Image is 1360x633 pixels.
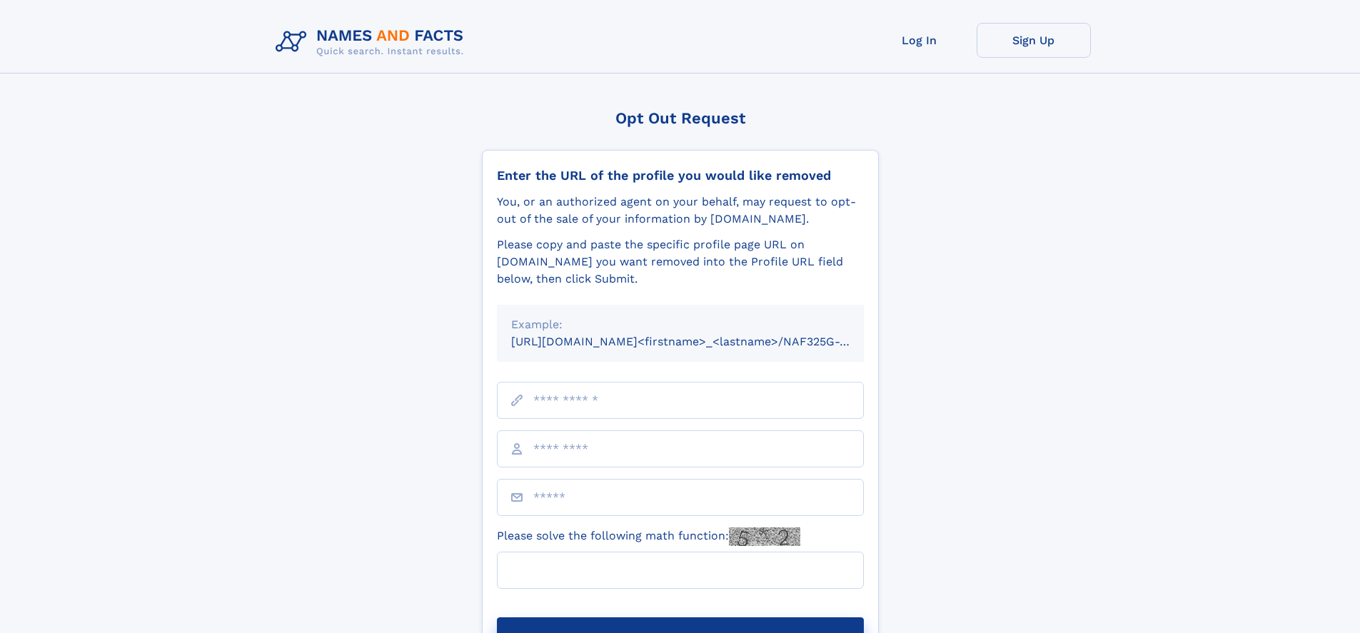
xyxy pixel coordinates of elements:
[497,193,864,228] div: You, or an authorized agent on your behalf, may request to opt-out of the sale of your informatio...
[482,109,879,127] div: Opt Out Request
[862,23,977,58] a: Log In
[270,23,475,61] img: Logo Names and Facts
[977,23,1091,58] a: Sign Up
[497,236,864,288] div: Please copy and paste the specific profile page URL on [DOMAIN_NAME] you want removed into the Pr...
[497,527,800,546] label: Please solve the following math function:
[497,168,864,183] div: Enter the URL of the profile you would like removed
[511,316,850,333] div: Example:
[511,335,891,348] small: [URL][DOMAIN_NAME]<firstname>_<lastname>/NAF325G-xxxxxxxx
